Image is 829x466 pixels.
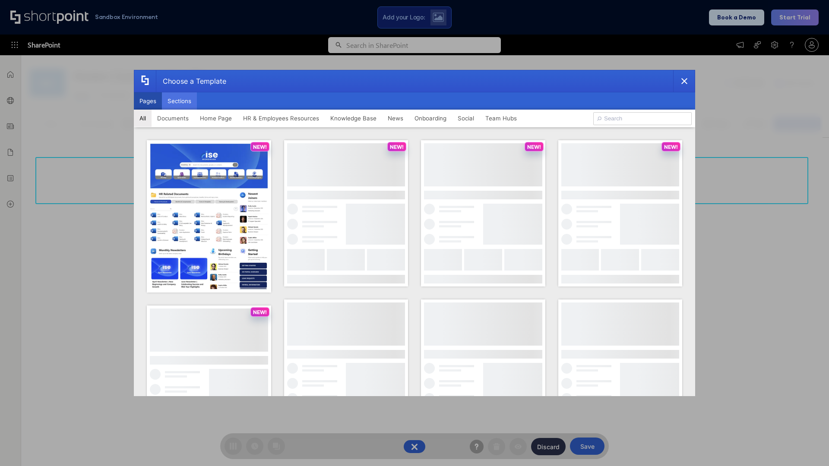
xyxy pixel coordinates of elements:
button: Onboarding [409,110,452,127]
button: Social [452,110,480,127]
iframe: Chat Widget [786,425,829,466]
button: News [382,110,409,127]
p: NEW! [253,144,267,150]
button: All [134,110,152,127]
button: Home Page [194,110,237,127]
p: NEW! [253,309,267,315]
p: NEW! [527,144,541,150]
button: Pages [134,92,162,110]
button: Knowledge Base [325,110,382,127]
button: Documents [152,110,194,127]
button: HR & Employees Resources [237,110,325,127]
div: template selector [134,70,695,396]
input: Search [593,112,692,125]
p: NEW! [664,144,678,150]
p: NEW! [390,144,404,150]
button: Sections [162,92,197,110]
div: Choose a Template [156,70,226,92]
button: Team Hubs [480,110,522,127]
